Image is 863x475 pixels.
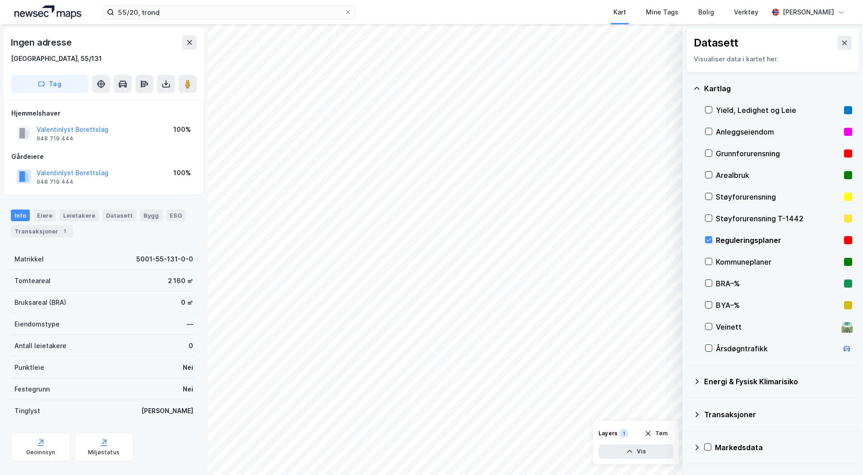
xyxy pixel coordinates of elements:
div: 948 719 444 [37,178,74,186]
div: Støyforurensning [716,191,840,202]
div: [PERSON_NAME] [783,7,834,18]
iframe: Chat Widget [818,432,863,475]
button: Tag [11,75,88,93]
div: Leietakere [60,210,99,221]
div: 2 160 ㎡ [168,275,193,286]
div: Årsdøgntrafikk [716,343,838,354]
div: Kommuneplaner [716,256,840,267]
div: Markedsdata [715,442,852,453]
div: Nei [183,362,193,373]
div: Antall leietakere [14,340,66,351]
div: Hjemmelshaver [11,108,196,119]
div: Støyforurensning T-1442 [716,213,840,224]
button: Vis [599,444,673,459]
div: Yield, Ledighet og Leie [716,105,840,116]
img: logo.a4113a55bc3d86da70a041830d287a7e.svg [14,5,81,19]
div: Reguleringsplaner [716,235,840,246]
div: Grunnforurensning [716,148,840,159]
div: Eiendomstype [14,319,60,330]
div: Transaksjoner [11,225,73,237]
div: Datasett [102,210,136,221]
input: Søk på adresse, matrikkel, gårdeiere, leietakere eller personer [114,5,344,19]
div: Eiere [33,210,56,221]
div: Verktøy [734,7,758,18]
div: Bygg [140,210,162,221]
div: 948 719 444 [37,135,74,142]
div: Kartlag [704,83,852,94]
div: [PERSON_NAME] [141,405,193,416]
div: 🛣️ [841,321,853,333]
div: 100% [173,124,191,135]
div: 0 [189,340,193,351]
div: 0 ㎡ [181,297,193,308]
div: — [187,319,193,330]
div: BYA–% [716,300,840,311]
div: Festegrunn [14,384,50,395]
div: Anleggseiendom [716,126,840,137]
button: Tøm [639,426,673,441]
div: Tinglyst [14,405,40,416]
div: Energi & Fysisk Klimarisiko [704,376,852,387]
div: Veinett [716,321,838,332]
div: Visualiser data i kartet her. [694,54,852,65]
div: Matrikkel [14,254,44,265]
div: Nei [183,384,193,395]
div: Mine Tags [646,7,678,18]
div: Datasett [694,36,738,50]
div: Gårdeiere [11,151,196,162]
div: Kart [613,7,626,18]
div: 100% [173,168,191,178]
div: Arealbruk [716,170,840,181]
div: Tomteareal [14,275,51,286]
div: Bruksareal (BRA) [14,297,66,308]
div: Geoinnsyn [26,449,56,456]
div: Bolig [698,7,714,18]
div: ESG [166,210,186,221]
div: 1 [60,227,69,236]
div: Layers [599,430,617,437]
div: Transaksjoner [704,409,852,420]
div: 1 [619,429,628,438]
div: Info [11,210,30,221]
div: 5001-55-131-0-0 [136,254,193,265]
div: Punktleie [14,362,44,373]
div: Miljøstatus [88,449,120,456]
div: Ingen adresse [11,35,73,50]
div: BRA–% [716,278,840,289]
div: [GEOGRAPHIC_DATA], 55/131 [11,53,102,64]
div: Kontrollprogram for chat [818,432,863,475]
